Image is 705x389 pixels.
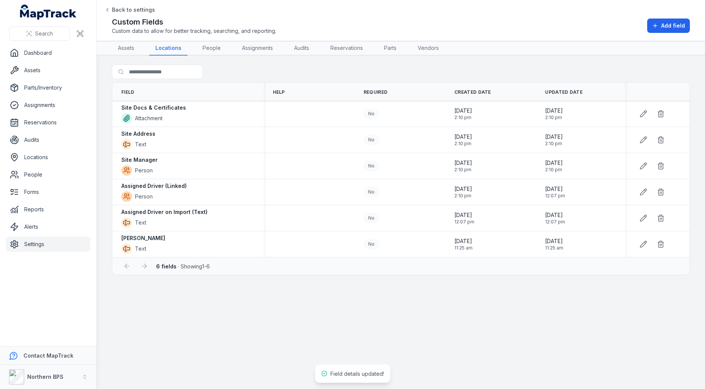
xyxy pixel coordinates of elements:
strong: Site Docs & Certificates [121,104,186,112]
span: Text [135,141,146,148]
span: 12:07 pm [545,193,565,199]
span: [DATE] [454,159,472,167]
span: Required [364,89,387,95]
span: Field details updated! [330,370,384,377]
span: 11:25 am [454,245,473,251]
a: Back to settings [104,6,155,14]
button: Search [9,26,70,41]
span: 11:25 am [545,245,563,251]
a: Assignments [6,98,90,113]
strong: Northern BPS [27,374,64,380]
strong: [PERSON_NAME] [121,234,165,242]
div: No [364,239,379,250]
button: Add field [647,19,690,33]
span: 2:10 pm [545,115,563,121]
a: Parts/Inventory [6,80,90,95]
a: Reservations [324,41,369,56]
time: 03/09/2025, 2:10:52 pm [545,159,563,173]
span: [DATE] [545,159,563,167]
a: Audits [288,41,315,56]
span: Text [135,219,146,226]
a: Forms [6,184,90,200]
div: No [364,161,379,171]
span: Field [121,89,135,95]
time: 03/09/2025, 2:10:52 pm [454,159,472,173]
div: No [364,213,379,223]
time: 03/09/2025, 2:10:52 pm [454,107,472,121]
span: [DATE] [545,107,563,115]
a: Alerts [6,219,90,234]
div: No [364,108,379,119]
span: Updated Date [545,89,583,95]
span: [DATE] [545,185,565,193]
a: Dashboard [6,45,90,60]
div: No [364,187,379,197]
span: [DATE] [454,211,474,219]
a: Assignments [236,41,279,56]
span: [DATE] [454,133,472,141]
a: MapTrack [20,5,77,20]
time: 03/09/2025, 2:10:52 pm [545,107,563,121]
a: Reservations [6,115,90,130]
span: Custom data to allow for better tracking, searching, and reporting. [112,27,276,35]
time: 25/09/2025, 11:25:05 am [545,237,563,251]
span: Attachment [135,115,163,122]
strong: Site Address [121,130,155,138]
a: Settings [6,237,90,252]
a: Reports [6,202,90,217]
span: [DATE] [454,185,472,193]
span: 2:10 pm [545,141,563,147]
time: 03/09/2025, 2:10:52 pm [454,133,472,147]
span: Back to settings [112,6,155,14]
span: 2:10 pm [454,167,472,173]
span: 12:07 pm [454,219,474,225]
span: Help [273,89,285,95]
h2: Custom Fields [112,17,276,27]
span: [DATE] [545,133,563,141]
span: Search [35,30,53,37]
strong: Assigned Driver (Linked) [121,182,187,190]
span: Person [135,167,153,174]
time: 25/09/2025, 12:07:34 pm [545,211,565,225]
a: Assets [6,63,90,78]
span: 12:07 pm [545,219,565,225]
span: Created Date [454,89,491,95]
span: 2:10 pm [454,115,472,121]
a: Audits [6,132,90,147]
a: Vendors [412,41,445,56]
strong: Site Manager [121,156,158,164]
strong: Assigned Driver on Import (Text) [121,208,208,216]
a: Parts [378,41,403,56]
a: People [6,167,90,182]
span: [DATE] [454,107,472,115]
span: Text [135,245,146,253]
strong: Contact MapTrack [23,352,73,359]
time: 25/09/2025, 12:07:34 pm [454,211,474,225]
span: Add field [661,22,685,29]
time: 03/09/2025, 2:10:52 pm [545,133,563,147]
div: No [364,135,379,145]
strong: 6 fields [156,263,177,270]
a: People [197,41,227,56]
span: · Showing 1 - 6 [156,263,210,270]
time: 25/09/2025, 12:07:10 pm [545,185,565,199]
span: 2:10 pm [545,167,563,173]
span: [DATE] [545,211,565,219]
span: [DATE] [545,237,563,245]
time: 25/09/2025, 11:25:05 am [454,237,473,251]
span: [DATE] [454,237,473,245]
span: 2:10 pm [454,193,472,199]
span: Person [135,193,153,200]
a: Locations [149,41,187,56]
a: Locations [6,150,90,165]
time: 03/09/2025, 2:10:52 pm [454,185,472,199]
a: Assets [112,41,140,56]
span: 2:10 pm [454,141,472,147]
